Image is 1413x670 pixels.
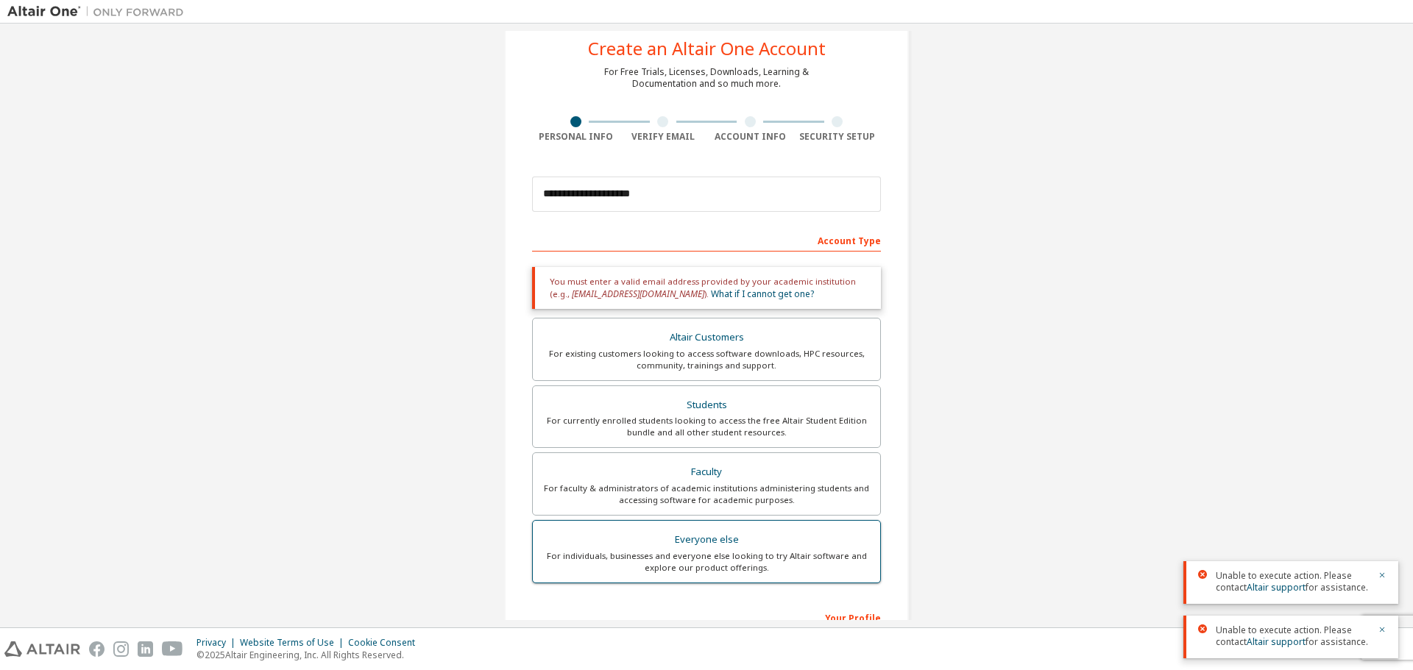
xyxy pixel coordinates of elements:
[542,348,871,371] div: For existing customers looking to access software downloads, HPC resources, community, trainings ...
[1216,624,1369,648] span: Unable to execute action. Please contact for assistance.
[138,641,153,657] img: linkedin.svg
[532,267,881,309] div: You must enter a valid email address provided by your academic institution (e.g., ).
[572,288,704,300] span: [EMAIL_ADDRESS][DOMAIN_NAME]
[532,605,881,629] div: Your Profile
[348,637,424,649] div: Cookie Consent
[89,641,105,657] img: facebook.svg
[113,641,129,657] img: instagram.svg
[711,288,814,300] a: What if I cannot get one?
[532,131,620,143] div: Personal Info
[162,641,183,657] img: youtube.svg
[532,228,881,252] div: Account Type
[196,649,424,661] p: © 2025 Altair Engineering, Inc. All Rights Reserved.
[794,131,882,143] div: Security Setup
[542,415,871,438] div: For currently enrolled students looking to access the free Altair Student Edition bundle and all ...
[542,530,871,550] div: Everyone else
[240,637,348,649] div: Website Terms of Use
[542,482,871,506] div: For faculty & administrators of academic institutions administering students and accessing softwa...
[7,4,191,19] img: Altair One
[706,131,794,143] div: Account Info
[1216,570,1369,594] span: Unable to execute action. Please contact for assistance.
[196,637,240,649] div: Privacy
[604,66,809,90] div: For Free Trials, Licenses, Downloads, Learning & Documentation and so much more.
[1247,581,1306,594] a: Altair support
[542,550,871,574] div: For individuals, businesses and everyone else looking to try Altair software and explore our prod...
[588,40,826,57] div: Create an Altair One Account
[542,462,871,482] div: Faculty
[1247,635,1306,648] a: Altair support
[542,327,871,348] div: Altair Customers
[542,395,871,416] div: Students
[4,641,80,657] img: altair_logo.svg
[620,131,707,143] div: Verify Email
